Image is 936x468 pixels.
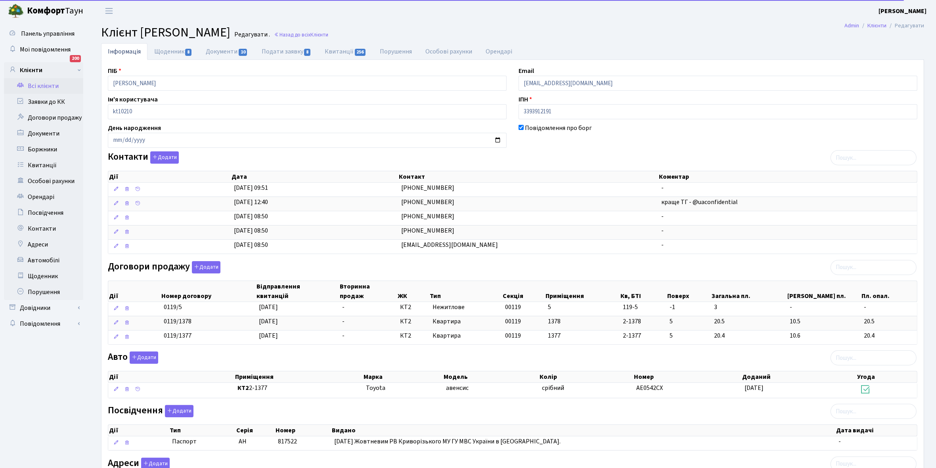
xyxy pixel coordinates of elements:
[636,384,663,392] span: АЕ0542СХ
[620,281,666,302] th: Кв, БТІ
[519,66,534,76] label: Email
[623,331,663,340] span: 2-1377
[164,317,191,326] span: 0119/1378
[108,351,158,364] label: Авто
[259,317,278,326] span: [DATE]
[237,384,360,393] span: 2-1377
[259,331,278,340] span: [DATE]
[838,437,841,446] span: -
[833,17,936,34] nav: breadcrumb
[339,281,397,302] th: Вторинна продаж
[661,198,738,206] span: краще ТГ - @uaconfidential
[545,281,620,302] th: Приміщення
[199,43,255,60] a: Документи
[150,151,179,164] button: Контакти
[548,331,561,340] span: 1377
[401,241,498,249] span: [EMAIL_ADDRESS][DOMAIN_NAME]
[4,94,83,110] a: Заявки до КК
[505,331,521,340] span: 00119
[661,183,664,192] span: -
[108,171,231,182] th: Дії
[4,126,83,141] a: Документи
[27,4,65,17] b: Комфорт
[163,404,193,418] a: Додати
[108,123,161,133] label: День народження
[235,425,275,436] th: Серія
[867,21,886,30] a: Клієнти
[886,21,924,30] li: Редагувати
[165,405,193,417] button: Посвідчення
[27,4,83,18] span: Таун
[4,141,83,157] a: Боржники
[310,31,328,38] span: Клієнти
[711,281,787,302] th: Загальна пл.
[234,226,268,235] span: [DATE] 08:50
[623,303,663,312] span: 119-5
[70,55,81,62] div: 200
[304,49,310,56] span: 8
[400,331,426,340] span: КТ2
[234,371,363,382] th: Приміщення
[519,95,532,104] label: ІПН
[169,425,235,436] th: Тип
[259,303,278,311] span: [DATE]
[4,42,83,57] a: Мої повідомлення200
[401,198,454,206] span: [PHONE_NUMBER]
[670,303,708,312] span: -1
[398,171,658,182] th: Контакт
[342,303,345,311] span: -
[864,331,914,340] span: 20.4
[190,260,220,273] a: Додати
[548,317,561,326] span: 1378
[101,23,230,42] span: Клієнт [PERSON_NAME]
[658,171,917,182] th: Коментар
[401,212,454,221] span: [PHONE_NUMBER]
[4,110,83,126] a: Договори продажу
[741,371,857,382] th: Доданий
[8,3,24,19] img: logo.png
[670,317,708,326] span: 5
[108,261,220,273] label: Договори продажу
[256,281,339,302] th: Відправлення квитанцій
[400,317,426,326] span: КТ2
[714,331,783,340] span: 20.4
[101,43,147,60] a: Інформація
[366,384,385,392] span: Toyota
[787,281,861,302] th: [PERSON_NAME] пл.
[275,425,331,436] th: Номер
[479,43,519,60] a: Орендарі
[835,425,917,436] th: Дата видачі
[844,21,859,30] a: Admin
[21,29,75,38] span: Панель управління
[4,78,83,94] a: Всі клієнти
[108,405,193,417] label: Посвідчення
[234,183,268,192] span: [DATE] 09:51
[4,157,83,173] a: Квитанції
[147,43,199,60] a: Щоденник
[4,189,83,205] a: Орендарі
[108,151,179,164] label: Контакти
[128,350,158,364] a: Додати
[4,268,83,284] a: Щоденник
[879,6,926,16] a: [PERSON_NAME]
[108,281,161,302] th: Дії
[255,43,318,60] a: Подати заявку
[331,425,835,436] th: Видано
[4,62,83,78] a: Клієнти
[790,317,858,326] span: 10.5
[633,371,741,382] th: Номер
[318,43,373,60] a: Квитанції
[661,241,664,249] span: -
[234,241,268,249] span: [DATE] 08:50
[790,303,858,312] span: -
[108,371,234,382] th: Дії
[4,316,83,332] a: Повідомлення
[397,281,429,302] th: ЖК
[172,437,232,446] span: Паспорт
[161,281,256,302] th: Номер договору
[4,26,83,42] a: Панель управління
[4,252,83,268] a: Автомобілі
[433,317,499,326] span: Квартира
[231,171,398,182] th: Дата
[237,384,249,392] b: КТ2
